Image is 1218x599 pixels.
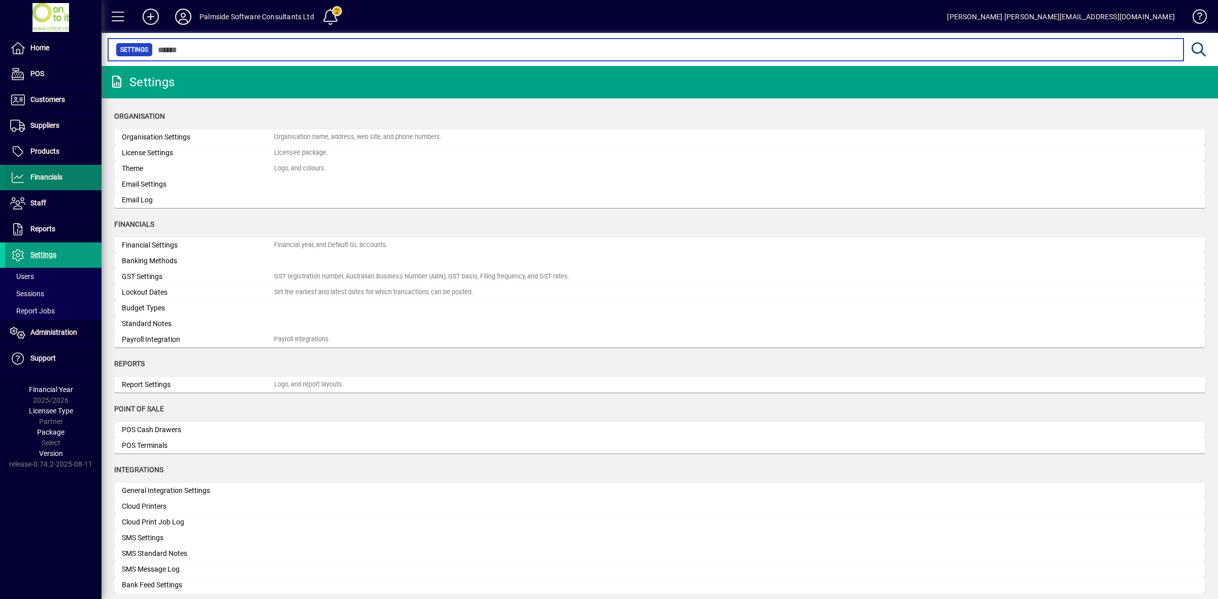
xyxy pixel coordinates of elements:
[29,385,73,394] span: Financial Year
[5,346,101,371] a: Support
[5,217,101,242] a: Reports
[109,74,175,90] div: Settings
[122,548,274,559] div: SMS Standard Notes
[114,129,1205,145] a: Organisation SettingsOrganisation name, address, web site, and phone numbers.
[122,195,274,205] div: Email Log
[5,268,101,285] a: Users
[114,332,1205,347] a: Payroll IntegrationPayroll Integrations
[122,132,274,143] div: Organisation Settings
[29,407,73,415] span: Licensee Type
[122,287,274,298] div: Lockout Dates
[5,139,101,164] a: Products
[122,240,274,251] div: Financial Settings
[5,285,101,302] a: Sessions
[5,61,101,87] a: POS
[114,112,165,120] span: Organisation
[114,483,1205,499] a: General Integration Settings
[5,113,101,138] a: Suppliers
[5,302,101,320] a: Report Jobs
[114,253,1205,269] a: Banking Methods
[30,69,44,78] span: POS
[5,87,101,113] a: Customers
[114,377,1205,393] a: Report SettingsLogo, and report layouts.
[37,428,64,436] span: Package
[10,307,55,315] span: Report Jobs
[114,466,163,474] span: Integrations
[39,449,63,457] span: Version
[122,517,274,527] div: Cloud Print Job Log
[30,95,65,103] span: Customers
[114,177,1205,192] a: Email Settings
[114,237,1205,253] a: Financial SettingsFinancial year, and Default GL accounts.
[274,148,328,158] div: Licensee package.
[30,121,59,129] span: Suppliers
[274,335,329,344] div: Payroll Integrations
[5,320,101,345] a: Administration
[114,546,1205,561] a: SMS Standard Notes
[114,192,1205,208] a: Email Log
[30,147,59,155] span: Products
[122,303,274,313] div: Budget Types
[114,514,1205,530] a: Cloud Print Job Log
[122,501,274,512] div: Cloud Printers
[274,240,388,250] div: Financial year, and Default GL accounts.
[274,272,569,281] div: GST registration number, Australian Business Number (ABN), GST basis, Filing frequency, and GST r...
[122,440,274,451] div: POS Terminals
[30,251,56,259] span: Settings
[274,380,344,390] div: Logo, and report layouts.
[30,44,49,52] span: Home
[122,485,274,496] div: General Integration Settings
[10,290,44,298] span: Sessions
[120,45,148,55] span: Settings
[114,220,154,228] span: Financials
[134,8,167,26] button: Add
[122,379,274,390] div: Report Settings
[30,328,77,336] span: Administration
[30,225,55,233] span: Reports
[122,148,274,158] div: License Settings
[114,499,1205,514] a: Cloud Printers
[114,161,1205,177] a: ThemeLogo, and colours.
[114,360,145,368] span: Reports
[114,438,1205,453] a: POS Terminals
[199,9,314,25] div: Palmside Software Consultants Ltd
[122,334,274,345] div: Payroll Integration
[5,191,101,216] a: Staff
[122,425,274,435] div: POS Cash Drawers
[10,272,34,280] span: Users
[114,561,1205,577] a: SMS Message Log
[947,9,1175,25] div: [PERSON_NAME] [PERSON_NAME][EMAIL_ADDRESS][DOMAIN_NAME]
[122,256,274,266] div: Banking Methods
[114,285,1205,300] a: Lockout DatesSet the earliest and latest dates for which transactions can be posted.
[274,288,473,297] div: Set the earliest and latest dates for which transactions can be posted.
[167,8,199,26] button: Profile
[114,405,164,413] span: Point of Sale
[5,36,101,61] a: Home
[30,199,46,207] span: Staff
[114,530,1205,546] a: SMS Settings
[122,163,274,174] div: Theme
[30,354,56,362] span: Support
[122,319,274,329] div: Standard Notes
[122,564,274,575] div: SMS Message Log
[274,132,442,142] div: Organisation name, address, web site, and phone numbers.
[114,316,1205,332] a: Standard Notes
[274,164,326,173] div: Logo, and colours.
[122,179,274,190] div: Email Settings
[114,300,1205,316] a: Budget Types
[122,580,274,590] div: Bank Feed Settings
[114,577,1205,593] a: Bank Feed Settings
[114,269,1205,285] a: GST SettingsGST registration number, Australian Business Number (ABN), GST basis, Filing frequenc...
[30,173,62,181] span: Financials
[1185,2,1205,35] a: Knowledge Base
[122,271,274,282] div: GST Settings
[114,422,1205,438] a: POS Cash Drawers
[5,165,101,190] a: Financials
[114,145,1205,161] a: License SettingsLicensee package.
[122,533,274,543] div: SMS Settings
